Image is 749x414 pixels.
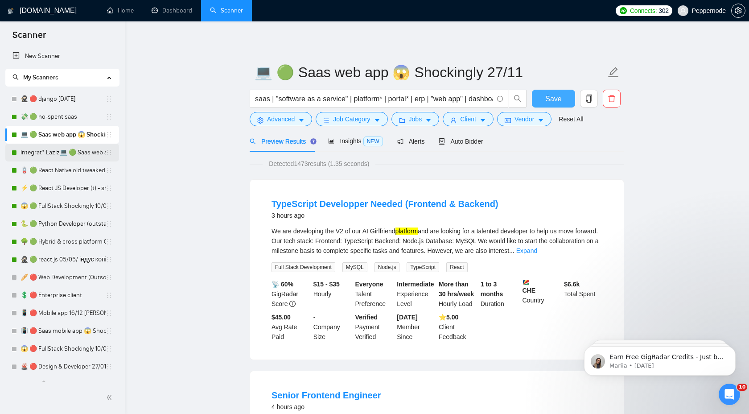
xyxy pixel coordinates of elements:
[316,112,387,126] button: barsJob Categorycaret-down
[312,279,354,309] div: Hourly
[425,117,432,124] span: caret-down
[439,138,445,145] span: robot
[443,112,494,126] button: userClientcaret-down
[333,114,370,124] span: Job Category
[580,95,597,103] span: copy
[580,90,598,108] button: copy
[354,312,395,342] div: Payment Verified
[250,138,314,145] span: Preview Results
[608,66,619,78] span: edit
[5,179,119,197] li: ⚡ 🟢 React JS Developer (t) - short 24/03
[5,304,119,322] li: 📱 🔴 Mobile app 16/12 Tamara's change
[21,90,106,108] a: 🥷🏻 🔴 django [DATE]
[257,117,263,124] span: setting
[395,228,418,235] mark: platform
[21,286,106,304] a: 💲 🔴 Enterprise client
[21,233,106,251] a: 🌳 🟢 Hybrid & cross platform 07/04 changed start
[450,117,457,124] span: user
[559,114,583,124] a: Reset All
[12,47,112,65] a: New Scanner
[374,117,380,124] span: caret-down
[272,210,498,221] div: 3 hours ago
[309,137,317,145] div: Tooltip anchor
[272,199,498,209] a: TypeScript Developper Needed (Frontend & Backend)
[5,197,119,215] li: 😱 🟢 FullStack Shockingly 10/01
[106,95,113,103] span: holder
[106,203,113,210] span: holder
[106,310,113,317] span: holder
[620,7,627,14] img: upwork-logo.png
[521,279,563,309] div: Country
[106,149,113,156] span: holder
[354,279,395,309] div: Talent Preference
[106,274,113,281] span: holder
[399,117,405,124] span: folder
[5,126,119,144] li: 💻 🟢 Saas web app 😱 Shockingly 27/11
[328,137,383,145] span: Insights
[312,312,354,342] div: Company Size
[323,117,329,124] span: bars
[106,345,113,352] span: holder
[5,90,119,108] li: 🥷🏻 🔴 django 13/02/25
[439,138,483,145] span: Auto Bidder
[5,286,119,304] li: 💲 🔴 Enterprise client
[21,179,106,197] a: ⚡ 🟢 React JS Developer (t) - short 24/03
[298,117,305,124] span: caret-down
[5,161,119,179] li: 🪫 🟢 React Native old tweaked 05.05 індус копі
[480,117,486,124] span: caret-down
[21,108,106,126] a: 💸 🟢 no-spent saas
[439,281,474,298] b: More than 30 hrs/week
[363,137,383,146] span: NEW
[603,90,621,108] button: delete
[270,312,312,342] div: Avg Rate Paid
[107,7,134,14] a: homeHome
[514,114,534,124] span: Vendor
[397,138,403,145] span: notification
[21,322,106,340] a: 📳 🔴 Saas mobile app 😱 Shockingly 10/01
[106,220,113,228] span: holder
[391,112,440,126] button: folderJobscaret-down
[732,7,745,14] span: setting
[263,159,375,169] span: Detected 1473 results (1.35 seconds)
[106,238,113,245] span: holder
[731,4,745,18] button: setting
[5,215,119,233] li: 🐍 🟢 Python Developer (outstaff)
[342,262,367,272] span: MySQL
[538,117,544,124] span: caret-down
[21,251,106,269] a: 🥷🏻 🟢 react.js 05/05/ індус копі 19/05 change end
[106,327,113,335] span: holder
[397,314,417,321] b: [DATE]
[272,314,291,321] b: $45.00
[437,312,479,342] div: Client Feedback
[355,314,378,321] b: Verified
[509,95,526,103] span: search
[5,376,119,393] li: [vymir] 🥷🏻 react.js
[571,327,749,390] iframe: Intercom notifications message
[106,167,113,174] span: holder
[250,112,312,126] button: settingAdvancedcaret-down
[446,262,467,272] span: React
[272,226,602,256] div: We are developing the V2 of our AI Girlfriend and are looking for a talented developer to help us...
[395,279,437,309] div: Experience Level
[21,304,106,322] a: 📱 🔴 Mobile app 16/12 [PERSON_NAME]'s change
[152,7,192,14] a: dashboardDashboard
[397,281,434,288] b: Intermediate
[523,279,561,294] b: CHE
[407,262,439,272] span: TypeScript
[564,281,580,288] b: $ 6.6k
[630,6,657,16] span: Connects:
[5,47,119,65] li: New Scanner
[437,279,479,309] div: Hourly Load
[272,262,335,272] span: Full Stack Development
[255,93,493,104] input: Search Freelance Jobs...
[5,358,119,376] li: 🌋 🔴 Design & Developer 27/01 Illia profile
[5,269,119,286] li: 🥖 🔴 Web Development (Outsource)
[106,363,113,370] span: holder
[255,61,606,83] input: Scanner name...
[210,7,243,14] a: searchScanner
[523,279,529,286] img: 🇸🇨
[395,312,437,342] div: Member Since
[272,390,381,400] a: Senior Frontend Engineer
